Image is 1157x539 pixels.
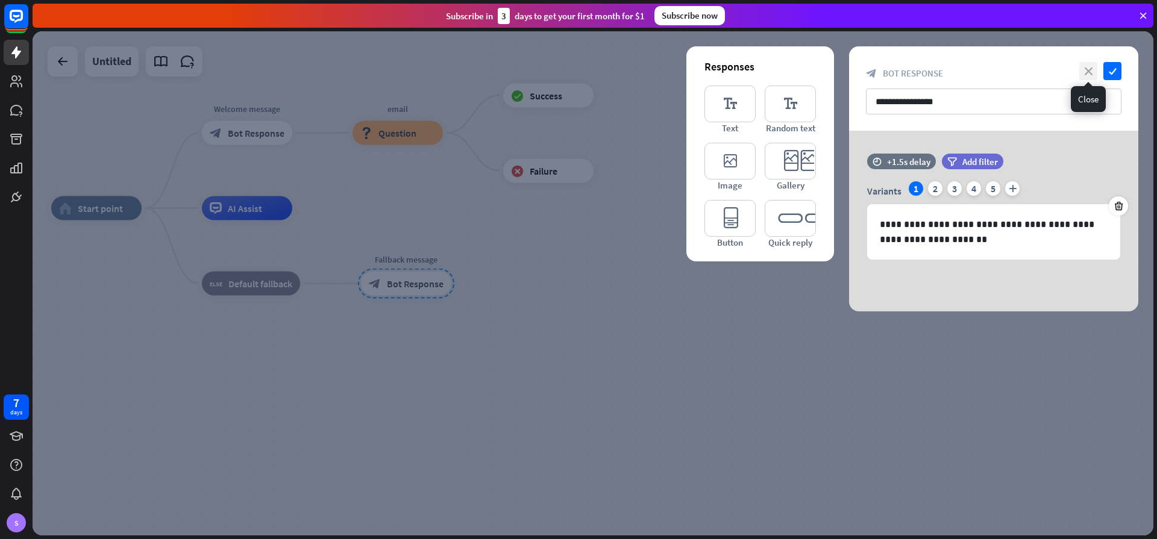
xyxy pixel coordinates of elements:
a: 7 days [4,394,29,420]
div: 2 [928,181,942,196]
div: days [10,408,22,417]
button: Open LiveChat chat widget [10,5,46,41]
i: plus [1005,181,1020,196]
div: S [7,513,26,532]
span: Add filter [962,156,998,167]
div: +1.5s delay [887,156,930,167]
div: 5 [986,181,1000,196]
i: block_bot_response [866,68,877,79]
i: check [1103,62,1121,80]
div: 7 [13,397,19,408]
div: 3 [498,8,510,24]
i: time [873,157,882,166]
i: close [1079,62,1097,80]
div: Subscribe in days to get your first month for $1 [446,8,645,24]
div: Subscribe now [654,6,725,25]
div: 4 [967,181,981,196]
div: 1 [909,181,923,196]
div: 3 [947,181,962,196]
i: filter [947,157,957,166]
span: Variants [867,185,901,197]
span: Bot Response [883,67,943,79]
